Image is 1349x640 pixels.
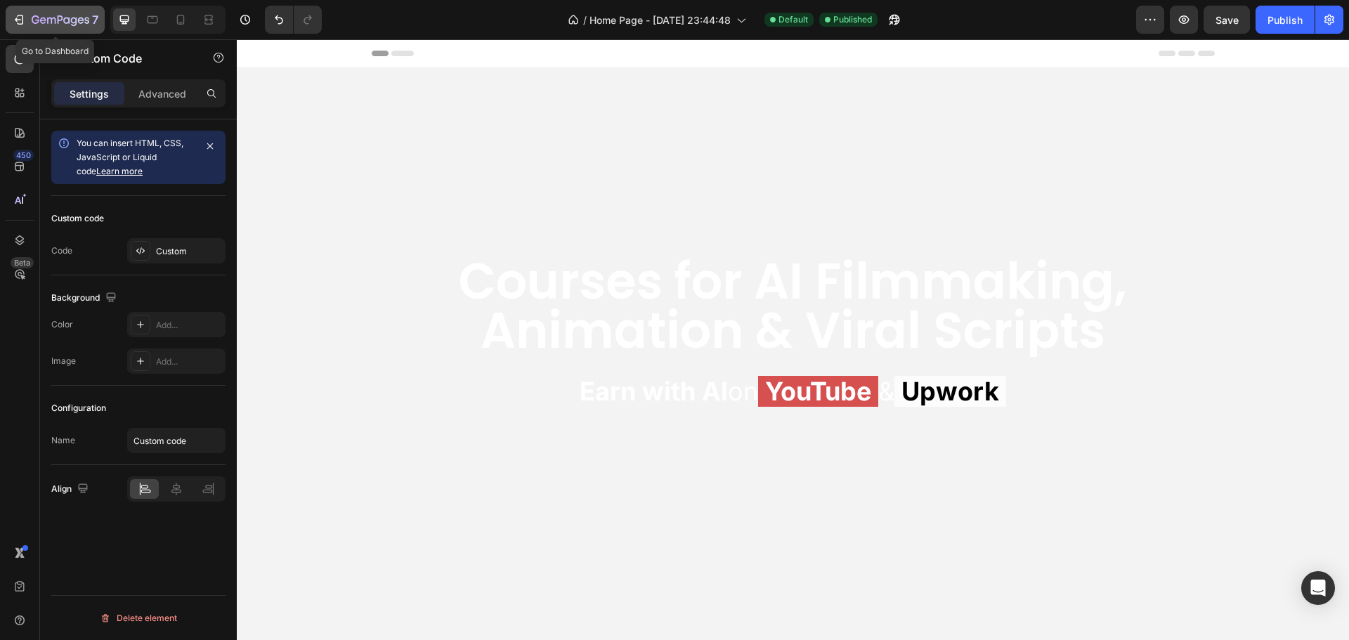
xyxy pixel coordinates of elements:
[833,13,872,26] span: Published
[51,480,91,499] div: Align
[237,39,1349,640] iframe: Design area
[96,166,143,176] a: Learn more
[51,434,75,447] div: Name
[51,212,104,225] div: Custom code
[13,150,34,161] div: 450
[6,6,105,34] button: 7
[583,13,587,27] span: /
[51,244,72,257] div: Code
[11,257,34,268] div: Beta
[92,11,98,28] p: 7
[77,138,183,176] span: You can insert HTML, CSS, JavaScript or Liquid code
[528,337,634,367] strong: YouTube
[665,337,762,367] strong: Upwork
[1267,13,1303,27] div: Publish
[1256,6,1315,34] button: Publish
[1216,14,1239,26] span: Save
[138,86,186,101] p: Advanced
[51,607,226,629] button: Delete element
[51,289,119,308] div: Background
[343,337,491,367] strong: Earn with AI
[156,319,222,332] div: Add...
[156,245,222,258] div: Custom
[70,86,109,101] p: Settings
[51,355,76,367] div: Image
[156,355,222,368] div: Add...
[778,13,808,26] span: Default
[265,6,322,34] div: Undo/Redo
[1301,571,1335,605] div: Open Intercom Messenger
[1204,6,1250,34] button: Save
[51,318,73,331] div: Color
[51,402,106,414] div: Configuration
[589,13,731,27] span: Home Page - [DATE] 23:44:48
[68,50,188,67] p: Custom Code
[100,610,177,627] div: Delete element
